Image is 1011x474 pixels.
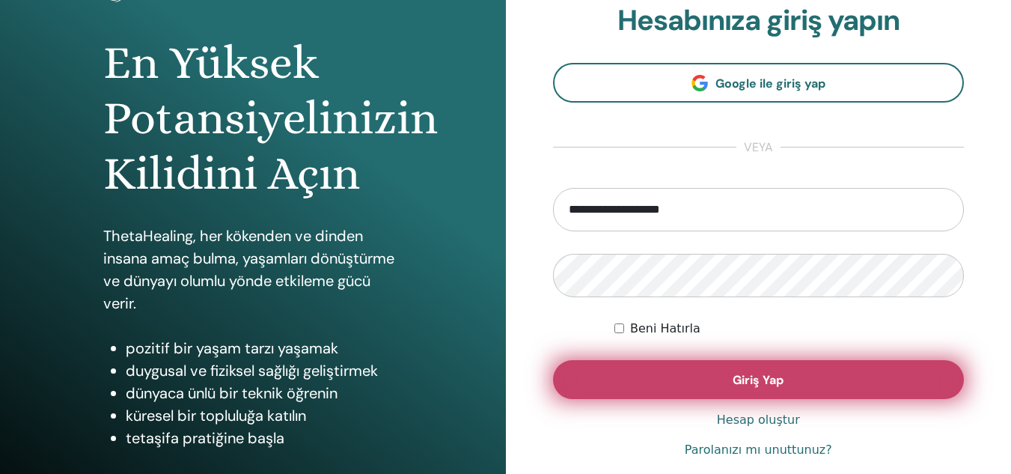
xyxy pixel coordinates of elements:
li: dünyaca ünlü bir teknik öğrenin [126,382,403,404]
a: Parolanızı mı unuttunuz? [685,441,832,459]
button: Giriş Yap [553,360,965,399]
span: Google ile giriş yap [715,76,825,91]
div: Keep me authenticated indefinitely or until I manually logout [614,320,964,338]
span: Giriş Yap [733,372,784,388]
h2: Hesabınıza giriş yapın [553,4,965,38]
a: Hesap oluştur [717,411,800,429]
li: tetaşifa pratiğine başla [126,427,403,449]
span: veya [736,139,781,157]
li: küresel bir topluluğa katılın [126,404,403,427]
li: duygusal ve fiziksel sağlığı geliştirmek [126,359,403,382]
li: pozitif bir yaşam tarzı yaşamak [126,337,403,359]
label: Beni Hatırla [630,320,700,338]
p: ThetaHealing, her kökenden ve dinden insana amaç bulma, yaşamları dönüştürme ve dünyayı olumlu yö... [103,225,403,315]
h1: En Yüksek Potansiyelinizin Kilidini Açın [103,35,403,202]
a: Google ile giriş yap [553,63,965,103]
